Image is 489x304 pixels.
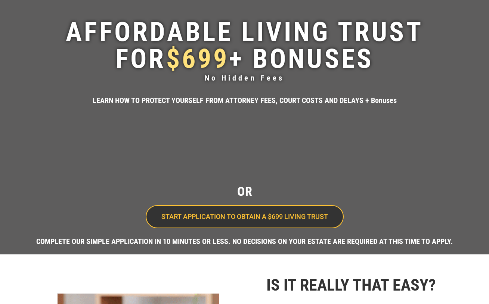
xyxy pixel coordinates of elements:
[52,117,437,173] iframe: Webinar #1 (Emma) Landon V1.4 Video
[4,16,485,84] a: Affordable Living Trustfor$699+ Bonuses No Hidden Fees
[4,236,485,247] h4: COMPLETE OUR SIMPLE APPLICATION IN 10 MINUTES OR LESS. NO DECISIONS ON YOUR ESTATE ARE REQUIRED A...
[146,205,344,228] a: START APPLICATION TO OBTAIN A $699 LIVING TRUST
[4,72,485,84] h4: No Hidden Fees
[4,185,485,198] h2: OR
[4,95,485,106] a: LEARN HOW TO PROTECT YOURSELF FROM ATTORNEY FEES, COURT COSTS AND DELAYS + Bonuses
[248,275,454,295] h1: IS IT REALLY THAT EASY?
[166,43,229,75] span: $699
[161,213,328,220] span: START APPLICATION TO OBTAIN A $699 LIVING TRUST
